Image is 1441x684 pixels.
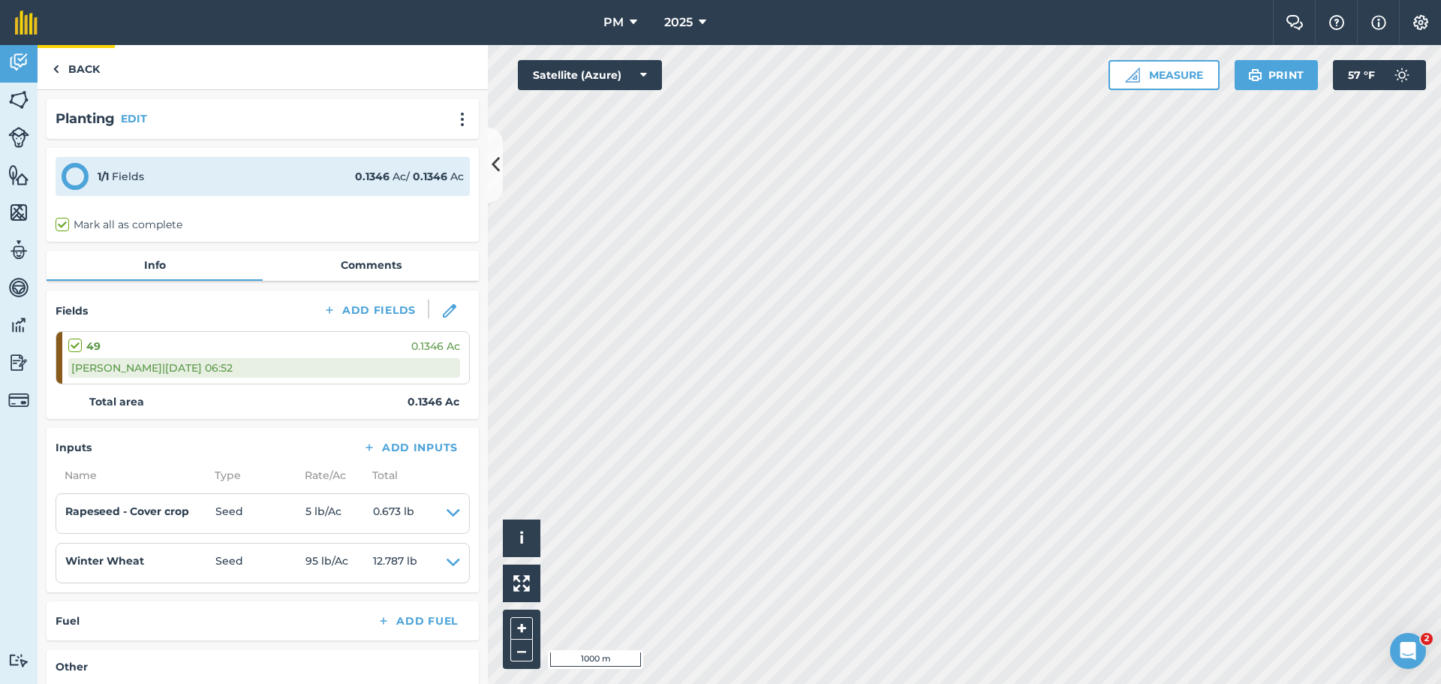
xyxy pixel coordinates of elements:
[510,640,533,661] button: –
[8,239,29,261] img: svg+xml;base64,PD94bWwgdmVyc2lvbj0iMS4wIiBlbmNvZGluZz0idXRmLTgiPz4KPCEtLSBHZW5lcmF0b3I6IEFkb2JlIE...
[453,112,471,127] img: svg+xml;base64,PHN2ZyB4bWxucz0iaHR0cDovL3d3dy53My5vcmcvMjAwMC9zdmciIHdpZHRoPSIyMCIgaGVpZ2h0PSIyNC...
[373,503,414,524] span: 0.673 lb
[8,390,29,411] img: svg+xml;base64,PD94bWwgdmVyc2lvbj0iMS4wIiBlbmNvZGluZz0idXRmLTgiPz4KPCEtLSBHZW5lcmF0b3I6IEFkb2JlIE...
[408,393,459,410] strong: 0.1346 Ac
[664,14,693,32] span: 2025
[263,251,479,279] a: Comments
[503,520,540,557] button: i
[86,338,101,354] strong: 49
[1109,60,1220,90] button: Measure
[1333,60,1426,90] button: 57 °F
[1235,60,1319,90] button: Print
[373,553,417,574] span: 12.787 lb
[68,358,460,378] div: [PERSON_NAME] | [DATE] 06:52
[8,201,29,224] img: svg+xml;base64,PHN2ZyB4bWxucz0iaHR0cDovL3d3dy53My5vcmcvMjAwMC9zdmciIHdpZHRoPSI1NiIgaGVpZ2h0PSI2MC...
[1328,15,1346,30] img: A question mark icon
[8,314,29,336] img: svg+xml;base64,PD94bWwgdmVyc2lvbj0iMS4wIiBlbmNvZGluZz0idXRmLTgiPz4KPCEtLSBHZW5lcmF0b3I6IEFkb2JlIE...
[56,108,115,130] h2: Planting
[215,553,305,574] span: Seed
[305,553,373,574] span: 95 lb / Ac
[355,168,464,185] div: Ac / Ac
[296,467,363,484] span: Rate/ Ac
[206,467,296,484] span: Type
[56,613,80,629] h4: Fuel
[8,89,29,111] img: svg+xml;base64,PHN2ZyB4bWxucz0iaHR0cDovL3d3dy53My5vcmcvMjAwMC9zdmciIHdpZHRoPSI1NiIgaGVpZ2h0PSI2MC...
[47,251,263,279] a: Info
[519,529,524,547] span: i
[56,467,206,484] span: Name
[56,658,470,675] h4: Other
[8,164,29,186] img: svg+xml;base64,PHN2ZyB4bWxucz0iaHR0cDovL3d3dy53My5vcmcvMjAwMC9zdmciIHdpZHRoPSI1NiIgaGVpZ2h0PSI2MC...
[443,304,456,318] img: svg+xml;base64,PHN2ZyB3aWR0aD0iMTgiIGhlaWdodD0iMTgiIHZpZXdCb3g9IjAgMCAxOCAxOCIgZmlsbD0ibm9uZSIgeG...
[98,168,144,185] div: Fields
[365,610,470,631] button: Add Fuel
[53,60,59,78] img: svg+xml;base64,PHN2ZyB4bWxucz0iaHR0cDovL3d3dy53My5vcmcvMjAwMC9zdmciIHdpZHRoPSI5IiBoZWlnaHQ9IjI0Ii...
[350,437,470,458] button: Add Inputs
[1248,66,1262,84] img: svg+xml;base64,PHN2ZyB4bWxucz0iaHR0cDovL3d3dy53My5vcmcvMjAwMC9zdmciIHdpZHRoPSIxOSIgaGVpZ2h0PSIyNC...
[98,170,109,183] strong: 1 / 1
[121,110,147,127] button: EDIT
[603,14,624,32] span: PM
[305,503,373,524] span: 5 lb / Ac
[56,439,92,456] h4: Inputs
[363,467,398,484] span: Total
[1412,15,1430,30] img: A cog icon
[65,553,460,574] summary: Winter WheatSeed95 lb/Ac12.787 lb
[56,303,88,319] h4: Fields
[38,45,115,89] a: Back
[1390,633,1426,669] iframe: Intercom live chat
[518,60,662,90] button: Satellite (Azure)
[56,217,182,233] label: Mark all as complete
[215,503,305,524] span: Seed
[1421,633,1433,645] span: 2
[15,11,38,35] img: fieldmargin Logo
[1371,14,1386,32] img: svg+xml;base64,PHN2ZyB4bWxucz0iaHR0cDovL3d3dy53My5vcmcvMjAwMC9zdmciIHdpZHRoPSIxNyIgaGVpZ2h0PSIxNy...
[65,553,215,569] h4: Winter Wheat
[8,51,29,74] img: svg+xml;base64,PD94bWwgdmVyc2lvbj0iMS4wIiBlbmNvZGluZz0idXRmLTgiPz4KPCEtLSBHZW5lcmF0b3I6IEFkb2JlIE...
[413,170,447,183] strong: 0.1346
[1348,60,1375,90] span: 57 ° F
[355,170,390,183] strong: 0.1346
[513,575,530,592] img: Four arrows, one pointing top left, one top right, one bottom right and the last bottom left
[1387,60,1417,90] img: svg+xml;base64,PD94bWwgdmVyc2lvbj0iMS4wIiBlbmNvZGluZz0idXRmLTgiPz4KPCEtLSBHZW5lcmF0b3I6IEFkb2JlIE...
[311,300,428,321] button: Add Fields
[1125,68,1140,83] img: Ruler icon
[1286,15,1304,30] img: Two speech bubbles overlapping with the left bubble in the forefront
[89,393,144,410] strong: Total area
[8,351,29,374] img: svg+xml;base64,PD94bWwgdmVyc2lvbj0iMS4wIiBlbmNvZGluZz0idXRmLTgiPz4KPCEtLSBHZW5lcmF0b3I6IEFkb2JlIE...
[411,338,460,354] span: 0.1346 Ac
[65,503,460,524] summary: Rapeseed - Cover cropSeed5 lb/Ac0.673 lb
[8,653,29,667] img: svg+xml;base64,PD94bWwgdmVyc2lvbj0iMS4wIiBlbmNvZGluZz0idXRmLTgiPz4KPCEtLSBHZW5lcmF0b3I6IEFkb2JlIE...
[510,617,533,640] button: +
[8,276,29,299] img: svg+xml;base64,PD94bWwgdmVyc2lvbj0iMS4wIiBlbmNvZGluZz0idXRmLTgiPz4KPCEtLSBHZW5lcmF0b3I6IEFkb2JlIE...
[8,127,29,148] img: svg+xml;base64,PD94bWwgdmVyc2lvbj0iMS4wIiBlbmNvZGluZz0idXRmLTgiPz4KPCEtLSBHZW5lcmF0b3I6IEFkb2JlIE...
[65,503,215,520] h4: Rapeseed - Cover crop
